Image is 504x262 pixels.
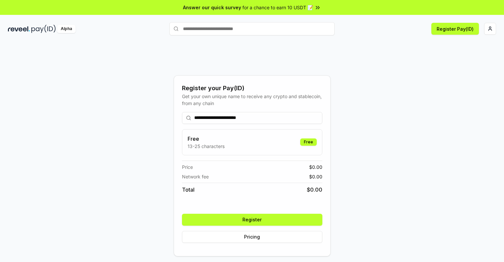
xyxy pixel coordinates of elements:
[182,186,195,194] span: Total
[309,173,322,180] span: $ 0.00
[182,214,322,226] button: Register
[309,164,322,170] span: $ 0.00
[31,25,56,33] img: pay_id
[182,231,322,243] button: Pricing
[183,4,241,11] span: Answer our quick survey
[300,138,317,146] div: Free
[188,143,225,150] p: 13-25 characters
[182,84,322,93] div: Register your Pay(ID)
[242,4,313,11] span: for a chance to earn 10 USDT 📝
[188,135,225,143] h3: Free
[307,186,322,194] span: $ 0.00
[57,25,76,33] div: Alpha
[182,173,209,180] span: Network fee
[8,25,30,33] img: reveel_dark
[182,164,193,170] span: Price
[431,23,479,35] button: Register Pay(ID)
[182,93,322,107] div: Get your own unique name to receive any crypto and stablecoin, from any chain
